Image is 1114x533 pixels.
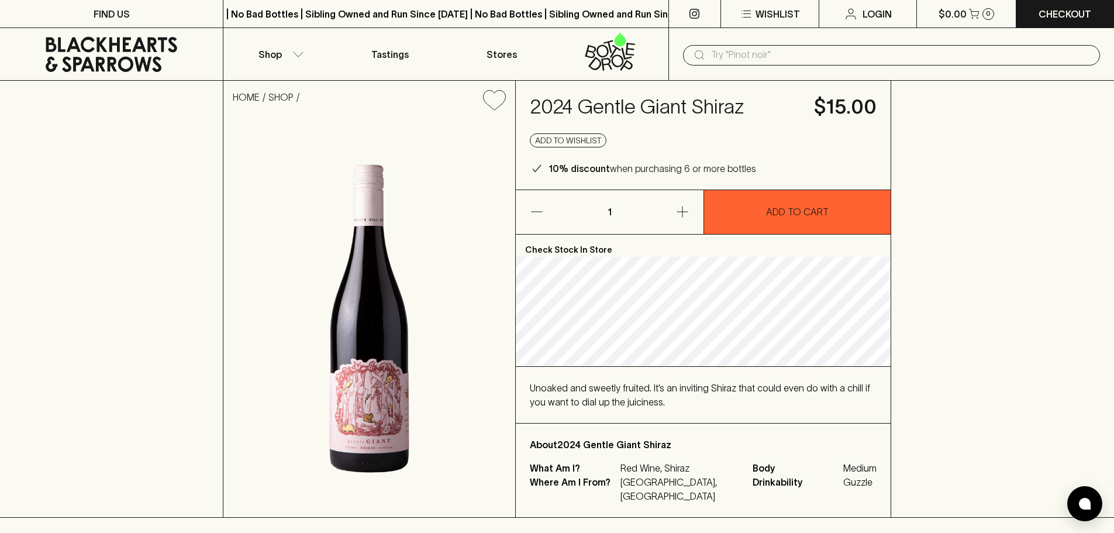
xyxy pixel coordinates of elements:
[223,28,334,80] button: Shop
[939,7,967,21] p: $0.00
[711,46,1091,64] input: Try "Pinot noir"
[334,28,446,80] a: Tastings
[753,475,840,489] span: Drinkability
[549,161,756,176] p: when purchasing 6 or more bottles
[516,235,891,257] p: Check Stock In Store
[530,461,618,475] p: What Am I?
[620,475,739,503] p: [GEOGRAPHIC_DATA], [GEOGRAPHIC_DATA]
[1079,498,1091,510] img: bubble-icon
[268,92,294,102] a: SHOP
[620,461,739,475] p: Red Wine, Shiraz
[843,461,877,475] span: Medium
[843,475,877,489] span: Guzzle
[530,133,606,147] button: Add to wishlist
[1039,7,1091,21] p: Checkout
[223,120,515,517] img: 40267.png
[487,47,517,61] p: Stores
[753,461,840,475] span: Body
[446,28,557,80] a: Stores
[986,11,991,17] p: 0
[94,7,130,21] p: FIND US
[756,7,800,21] p: Wishlist
[258,47,282,61] p: Shop
[863,7,892,21] p: Login
[530,383,870,407] span: Unoaked and sweetly fruited. It’s an inviting Shiraz that could even do with a chill if you want ...
[530,475,618,503] p: Where Am I From?
[766,205,829,219] p: ADD TO CART
[814,95,877,119] h4: $15.00
[530,95,800,119] h4: 2024 Gentle Giant Shiraz
[530,438,877,452] p: About 2024 Gentle Giant Shiraz
[478,85,511,115] button: Add to wishlist
[371,47,409,61] p: Tastings
[233,92,260,102] a: HOME
[595,190,623,234] p: 1
[704,190,891,234] button: ADD TO CART
[549,163,610,174] b: 10% discount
